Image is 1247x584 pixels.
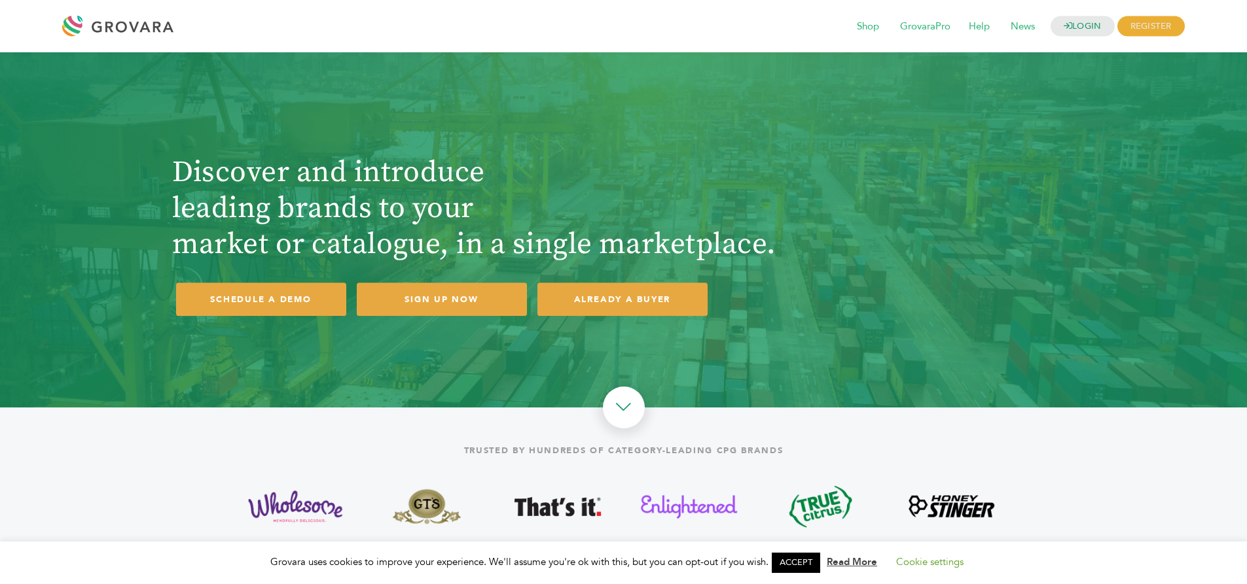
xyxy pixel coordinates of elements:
a: Help [960,20,999,34]
span: News [1002,14,1044,39]
span: Shop [848,14,888,39]
a: ALREADY A BUYER [537,283,708,316]
span: REGISTER [1117,16,1185,37]
a: GrovaraPro [891,20,960,34]
h1: Discover and introduce leading brands to your market or catalogue, in a single marketplace. [172,155,846,263]
a: SIGN UP NOW [357,283,527,316]
a: ACCEPT [772,553,820,573]
a: Cookie settings [896,555,964,568]
a: Read More [827,555,877,568]
span: Help [960,14,999,39]
span: Grovara uses cookies to improve your experience. We'll assume you're ok with this, but you can op... [270,555,977,568]
a: LOGIN [1051,16,1115,37]
a: Shop [848,20,888,34]
a: SCHEDULE A DEMO [176,283,346,316]
span: GrovaraPro [891,14,960,39]
div: Trusted by hundreds of category-leading CPG brands [166,439,1082,462]
a: News [1002,20,1044,34]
